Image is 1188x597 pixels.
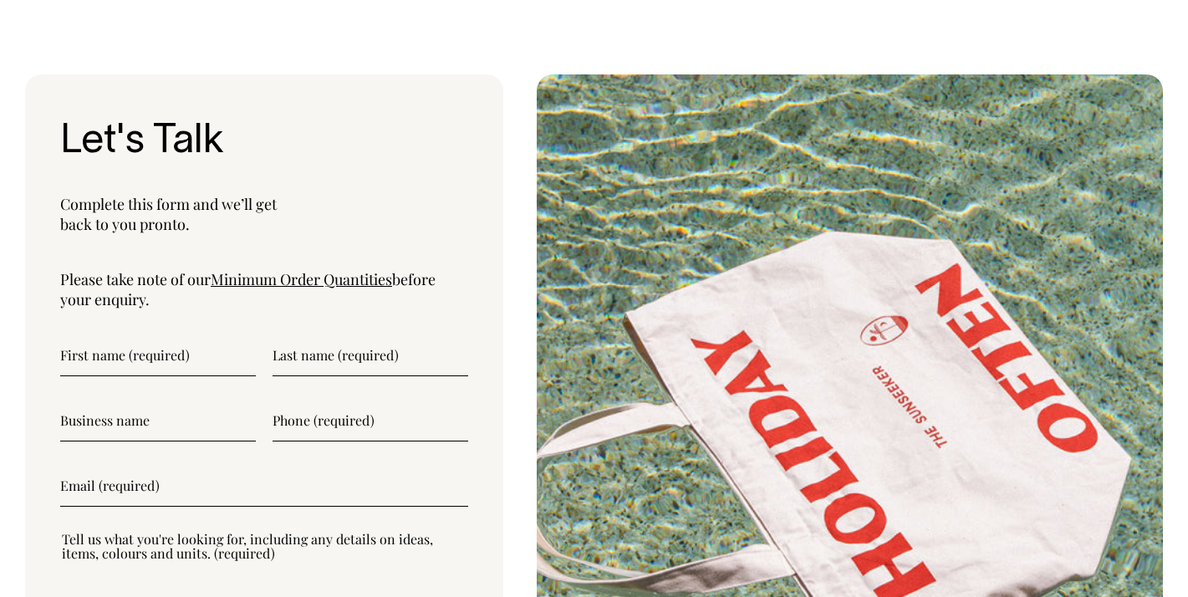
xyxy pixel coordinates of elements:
input: Business name [60,400,256,441]
input: Phone (required) [273,400,468,441]
h3: Let's Talk [60,120,468,165]
input: Last name (required) [273,334,468,376]
input: First name (required) [60,334,256,376]
a: Minimum Order Quantities [211,269,392,289]
p: Please take note of our before your enquiry. [60,269,468,309]
input: Email (required) [60,465,468,507]
p: Complete this form and we’ll get back to you pronto. [60,194,468,234]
